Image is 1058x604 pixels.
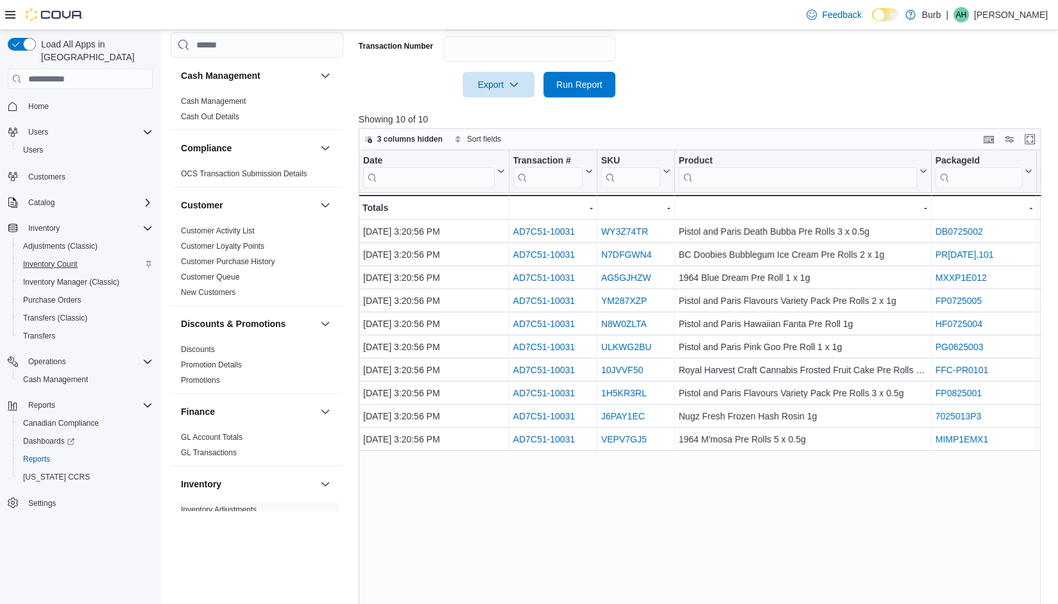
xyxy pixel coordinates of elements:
div: - [935,200,1033,215]
span: Catalog [28,197,55,208]
button: Inventory [181,478,315,491]
div: BC Doobies Bubblegum Ice Cream Pre Rolls 2 x 1g [679,247,927,262]
a: J6PAY1EC [601,411,645,421]
a: 1H5KR3RL [601,388,647,398]
a: AD7C51-10031 [513,388,575,398]
span: Home [23,98,153,114]
span: Customer Queue [181,272,239,282]
button: Inventory [23,221,65,236]
span: Discounts [181,344,215,355]
a: Customer Loyalty Points [181,242,264,251]
h3: Customer [181,199,223,212]
span: Inventory [23,221,153,236]
span: GL Transactions [181,448,237,458]
span: 3 columns hidden [377,134,443,144]
a: Settings [23,496,61,511]
a: AD7C51-10031 [513,365,575,375]
a: Inventory Count [18,256,83,272]
h3: Inventory [181,478,221,491]
a: Feedback [801,2,866,28]
a: ULKWG2BU [601,342,652,352]
label: Transaction Number [359,41,433,51]
span: Run Report [556,78,602,91]
span: Transfers (Classic) [23,313,87,323]
button: Inventory Manager (Classic) [13,273,158,291]
a: FP0825001 [935,388,982,398]
button: Compliance [318,140,333,156]
a: Inventory Manager (Classic) [18,274,124,290]
span: Dashboards [23,436,74,446]
a: PG0625003 [935,342,984,352]
button: Sort fields [449,131,506,147]
a: FFC-PR0101 [935,365,988,375]
a: Purchase Orders [18,292,87,308]
a: HF0725004 [935,319,982,329]
span: Purchase Orders [18,292,153,308]
button: Keyboard shortcuts [981,131,996,147]
a: N7DFGWN4 [601,249,652,260]
span: Home [28,101,49,112]
a: Home [23,99,54,114]
span: Purchase Orders [23,295,81,305]
span: Cash Management [18,372,153,387]
a: GL Account Totals [181,433,243,442]
button: [US_STATE] CCRS [13,468,158,486]
button: Date [363,155,505,188]
div: Pistol and Paris Flavours Variety Pack Pre Rolls 3 x 0.5g [679,385,927,401]
span: OCS Transaction Submission Details [181,169,307,179]
button: Customers [3,167,158,185]
div: Customer [171,223,343,305]
h3: Cash Management [181,69,260,82]
a: GL Transactions [181,448,237,457]
button: Compliance [181,142,315,155]
button: Catalog [3,194,158,212]
span: Export [470,72,527,97]
a: Adjustments (Classic) [18,239,103,254]
button: Discounts & Promotions [181,317,315,330]
span: Canadian Compliance [23,418,99,428]
div: Cash Management [171,94,343,130]
button: Cash Management [318,68,333,83]
a: Discounts [181,345,215,354]
button: Enter fullscreen [1022,131,1037,147]
a: Promotion Details [181,360,242,369]
a: WY3Z74TR [601,226,648,237]
div: Transaction Url [513,155,582,188]
div: [DATE] 3:20:56 PM [363,316,505,331]
button: Finance [318,404,333,419]
button: Purchase Orders [13,291,158,309]
button: Customer [318,197,333,213]
div: [DATE] 3:20:56 PM [363,293,505,308]
span: Transfers [18,328,153,344]
button: Reports [3,396,158,414]
button: Reports [23,398,60,413]
a: AD7C51-10031 [513,411,575,421]
div: 1964 Blue Dream Pre Roll 1 x 1g [679,270,927,285]
div: [DATE] 3:20:56 PM [363,362,505,378]
img: Cova [26,8,83,21]
a: [US_STATE] CCRS [18,469,95,485]
a: VEPV7GJ5 [601,434,647,444]
a: AD7C51-10031 [513,434,575,444]
h3: Discounts & Promotions [181,317,286,330]
a: Promotions [181,376,220,385]
button: Inventory Count [13,255,158,273]
button: Transfers [13,327,158,345]
a: MXXP1E012 [935,273,987,283]
p: [PERSON_NAME] [974,7,1048,22]
span: Settings [28,498,56,508]
div: Royal Harvest Craft Cannabis Frosted Fruit Cake Pre Rolls 2 x 1g [679,362,927,378]
div: SKU [601,155,660,167]
button: Reports [13,450,158,468]
span: Inventory [28,223,60,233]
a: Customer Purchase History [181,257,275,266]
button: Display options [1002,131,1017,147]
span: Promotion Details [181,360,242,370]
button: Adjustments (Classic) [13,237,158,255]
a: N8W0ZLTA [601,319,647,329]
button: Settings [3,494,158,512]
span: Transfers (Classic) [18,310,153,326]
a: AD7C51-10031 [513,319,575,329]
span: Customers [23,168,153,184]
p: Showing 10 of 10 [359,113,1048,126]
